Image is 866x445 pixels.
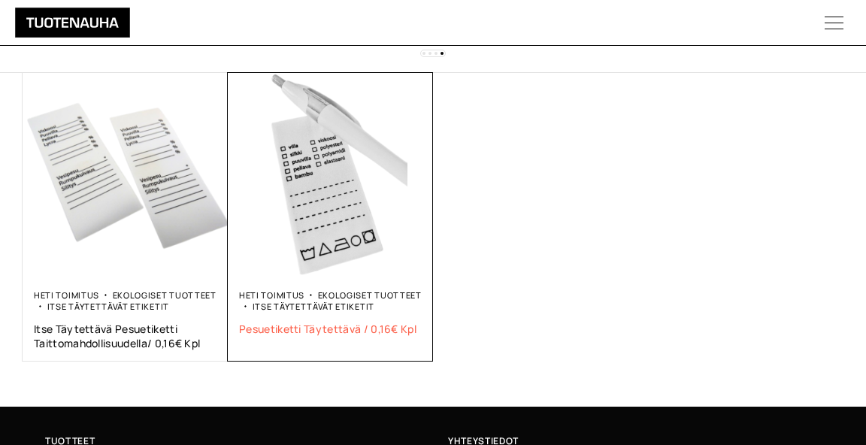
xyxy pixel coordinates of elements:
a: Ekologiset tuotteet [318,289,422,301]
a: Itse täytettävät etiketit [253,301,374,312]
a: Ekologiset tuotteet [113,289,216,301]
a: Heti toimitus [239,289,304,301]
img: Tuotenauha Oy [15,8,130,38]
a: Itse täytettävät etiketit [47,301,169,312]
a: Itse täytettävä pesuetiketti taittomahdollisuudella/ 0,16€ kpl [34,322,216,350]
a: Heti toimitus [34,289,99,301]
a: Pesuetiketti Täytettävä / 0,16€ Kpl [239,322,422,336]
